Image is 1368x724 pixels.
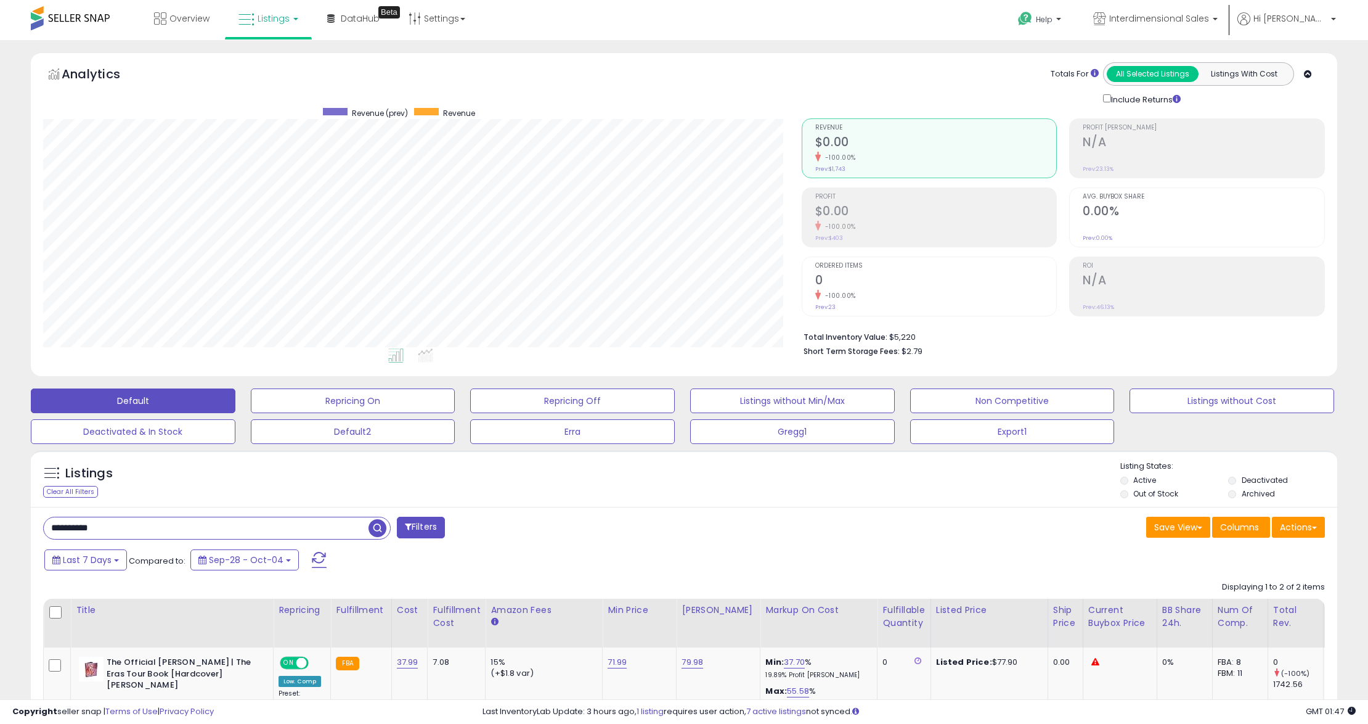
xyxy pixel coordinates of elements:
button: Listings without Min/Max [690,389,895,413]
b: Total Inventory Value: [804,332,887,342]
span: Compared to: [129,555,185,567]
div: 15% [491,657,593,668]
div: FBA: 8 [1218,657,1258,668]
small: FBA [336,657,359,670]
strong: Copyright [12,705,57,717]
b: The Official [PERSON_NAME] | The Eras Tour Book [Hardcover] [PERSON_NAME] [107,657,256,694]
div: Last InventoryLab Update: 3 hours ago, requires user action, not synced. [482,706,1356,718]
button: Save View [1146,517,1210,538]
span: Profit [815,194,1057,200]
div: (+$1.8 var) [491,668,593,679]
span: ON [281,658,296,668]
a: Hi [PERSON_NAME] [1237,12,1336,40]
p: Listing States: [1120,461,1338,472]
span: 2025-10-13 01:47 GMT [1306,705,1356,717]
a: Help [1008,2,1073,40]
small: -100.00% [821,291,856,300]
small: Prev: 23 [815,303,836,311]
label: Deactivated [1242,475,1288,485]
div: Ship Price [1053,604,1078,630]
button: Default [31,389,235,413]
div: % [765,657,868,680]
small: Amazon Fees. [491,617,498,628]
h2: N/A [1083,135,1324,152]
div: Current Buybox Price [1088,604,1152,630]
button: Gregg1 [690,419,895,444]
div: Amazon Fees [491,604,597,617]
button: All Selected Listings [1107,66,1199,82]
img: 31d6Y3n3faL._SL40_.jpg [79,657,104,681]
b: Listed Price: [936,656,992,668]
div: Repricing [279,604,325,617]
h2: $0.00 [815,204,1057,221]
span: Listings [258,12,290,25]
small: Prev: $1,743 [815,165,845,173]
button: Actions [1272,517,1325,538]
span: Interdimensional Sales [1109,12,1209,25]
button: Default2 [251,419,455,444]
div: Fulfillment Cost [433,604,480,630]
small: Prev: 46.13% [1083,303,1114,311]
button: Repricing On [251,389,455,413]
span: $2.79 [902,345,922,357]
small: Prev: 23.13% [1083,165,1114,173]
button: Listings With Cost [1198,66,1290,82]
small: Prev: 0.00% [1083,234,1112,242]
button: Listings without Cost [1130,389,1334,413]
h2: $0.00 [815,135,1057,152]
div: Include Returns [1094,92,1195,106]
button: Filters [397,517,445,538]
span: Avg. Buybox Share [1083,194,1324,200]
span: Ordered Items [815,263,1057,269]
a: 37.70 [784,656,805,668]
div: Displaying 1 to 2 of 2 items [1222,582,1325,593]
th: The percentage added to the cost of goods (COGS) that forms the calculator for Min & Max prices. [760,599,877,648]
div: 1742.56 [1273,679,1323,690]
span: Revenue [815,125,1057,131]
small: -100.00% [821,153,856,162]
span: OFF [307,658,327,668]
div: Preset: [279,689,321,717]
a: 1 listing [637,705,664,717]
button: Last 7 Days [44,549,127,570]
button: Non Competitive [910,389,1115,413]
div: Total Rev. [1273,604,1318,630]
div: 0.00 [1053,657,1073,668]
div: Clear All Filters [43,486,98,498]
span: Last 7 Days [63,554,112,566]
button: Columns [1212,517,1270,538]
button: Deactivated & In Stock [31,419,235,444]
a: Terms of Use [105,705,158,717]
small: -100.00% [821,222,856,231]
button: Export1 [910,419,1115,444]
div: Title [76,604,268,617]
b: Short Term Storage Fees: [804,346,900,356]
i: Get Help [1017,11,1033,27]
h5: Listings [65,465,113,482]
a: Privacy Policy [160,705,214,717]
b: Max: [765,685,787,697]
div: Listed Price [936,604,1043,617]
span: ROI [1083,263,1324,269]
div: Fulfillment [336,604,386,617]
div: Min Price [608,604,671,617]
div: Tooltip anchor [378,6,400,19]
a: 7 active listings [746,705,806,717]
small: Prev: $403 [815,234,843,242]
h2: 0 [815,273,1057,290]
h2: 0.00% [1083,204,1324,221]
span: Revenue (prev) [352,108,408,118]
a: 71.99 [608,656,627,668]
div: 7.08 [433,657,476,668]
div: Low. Comp [279,676,321,687]
li: $5,220 [804,329,1316,343]
span: Revenue [443,108,475,118]
div: % [765,686,868,709]
div: FBM: 11 [1218,668,1258,679]
a: 79.98 [682,656,703,668]
h5: Analytics [62,65,144,86]
span: Columns [1220,521,1259,533]
div: 0 [882,657,921,668]
button: Erra [470,419,675,444]
span: Sep-28 - Oct-04 [209,554,283,566]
